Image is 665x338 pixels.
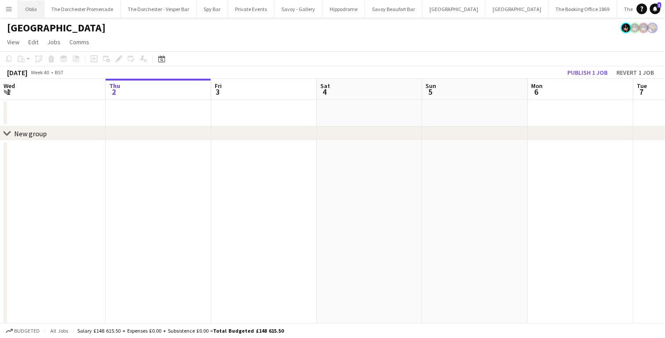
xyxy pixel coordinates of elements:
[109,82,120,90] span: Thu
[621,23,631,33] app-user-avatar: Helena Debono
[426,82,437,90] span: Sun
[44,36,64,48] a: Jobs
[4,82,15,90] span: Wed
[613,67,658,78] button: Revert 1 job
[7,21,106,35] h1: [GEOGRAPHIC_DATA]
[657,2,661,8] span: 1
[4,326,41,336] button: Budgeted
[14,129,47,138] div: New group
[28,38,38,46] span: Edit
[25,36,42,48] a: Edit
[530,87,543,97] span: 6
[425,87,437,97] span: 5
[29,69,51,76] span: Week 40
[486,0,549,18] button: [GEOGRAPHIC_DATA]
[319,87,330,97] span: 4
[564,67,612,78] button: Publish 1 job
[532,82,543,90] span: Mon
[7,68,27,77] div: [DATE]
[69,38,89,46] span: Comms
[637,82,647,90] span: Tue
[49,327,70,334] span: All jobs
[422,0,486,18] button: [GEOGRAPHIC_DATA]
[650,4,661,14] a: 1
[215,82,222,90] span: Fri
[18,0,44,18] button: Oblix
[7,38,19,46] span: View
[197,0,228,18] button: Spy Bar
[213,327,284,334] span: Total Budgeted £148 615.50
[320,82,330,90] span: Sat
[14,328,40,334] span: Budgeted
[647,23,658,33] app-user-avatar: Rosie Skuse
[55,69,64,76] div: BST
[549,0,617,18] button: The Booking Office 1869
[66,36,93,48] a: Comms
[4,36,23,48] a: View
[638,23,649,33] app-user-avatar: Helena Debono
[44,0,121,18] button: The Dorchester Promenade
[2,87,15,97] span: 1
[630,23,640,33] app-user-avatar: Helena Debono
[47,38,61,46] span: Jobs
[108,87,120,97] span: 2
[636,87,647,97] span: 7
[228,0,274,18] button: Private Events
[323,0,365,18] button: Hippodrome
[77,327,284,334] div: Salary £148 615.50 + Expenses £0.00 + Subsistence £0.00 =
[274,0,323,18] button: Savoy - Gallery
[213,87,222,97] span: 3
[121,0,197,18] button: The Dorchester - Vesper Bar
[365,0,422,18] button: Savoy Beaufort Bar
